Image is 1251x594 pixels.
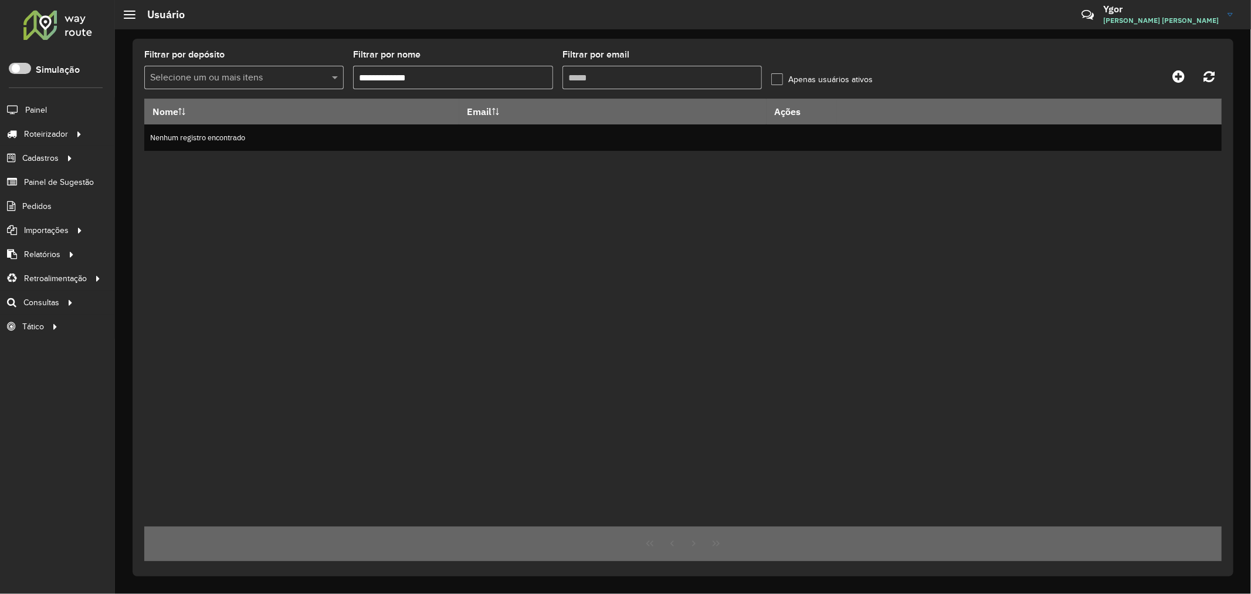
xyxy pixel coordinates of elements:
[22,320,44,333] span: Tático
[144,48,225,62] label: Filtrar por depósito
[24,248,60,261] span: Relatórios
[767,99,837,124] th: Ações
[135,8,185,21] h2: Usuário
[22,152,59,164] span: Cadastros
[771,73,873,86] label: Apenas usuários ativos
[459,99,767,124] th: Email
[22,200,52,212] span: Pedidos
[24,128,68,140] span: Roteirizador
[1103,4,1219,15] h3: Ygor
[36,63,80,77] label: Simulação
[25,104,47,116] span: Painel
[1103,15,1219,26] span: [PERSON_NAME] [PERSON_NAME]
[144,99,459,124] th: Nome
[144,124,1222,151] td: Nenhum registro encontrado
[1075,2,1100,28] a: Contato Rápido
[23,296,59,309] span: Consultas
[24,272,87,285] span: Retroalimentação
[562,48,629,62] label: Filtrar por email
[24,224,69,237] span: Importações
[24,176,94,188] span: Painel de Sugestão
[353,48,421,62] label: Filtrar por nome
